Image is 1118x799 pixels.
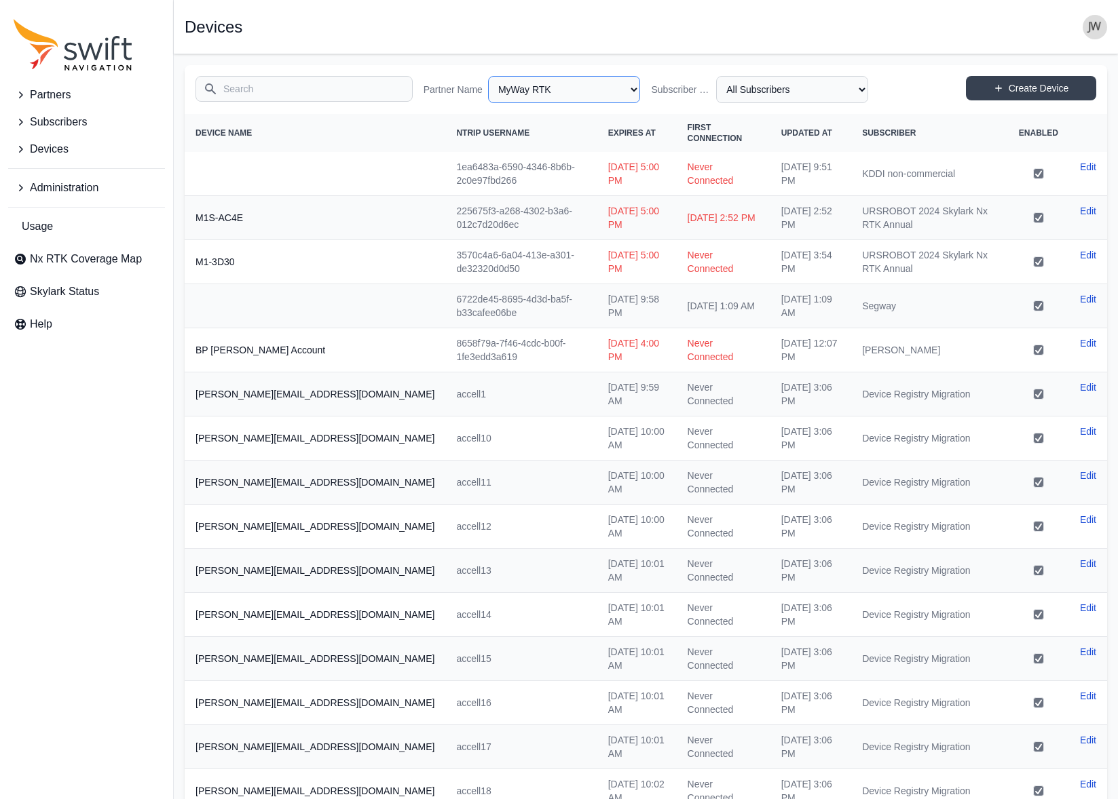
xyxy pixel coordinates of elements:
[677,505,770,549] td: Never Connected
[30,180,98,196] span: Administration
[195,76,413,102] input: Search
[851,681,1008,725] td: Device Registry Migration
[770,461,852,505] td: [DATE] 3:06 PM
[966,76,1096,100] a: Create Device
[770,637,852,681] td: [DATE] 3:06 PM
[185,505,445,549] th: [PERSON_NAME][EMAIL_ADDRESS][DOMAIN_NAME]
[716,76,868,103] select: Subscriber
[770,416,852,461] td: [DATE] 3:06 PM
[445,328,597,372] td: 8658f79a-7f46-4cdc-b00f-1fe3edd3a619
[770,284,852,328] td: [DATE] 1:09 AM
[445,637,597,681] td: accell15
[770,725,852,769] td: [DATE] 3:06 PM
[1080,381,1096,394] a: Edit
[770,549,852,593] td: [DATE] 3:06 PM
[30,316,52,332] span: Help
[597,328,677,372] td: [DATE] 4:00 PM
[597,637,677,681] td: [DATE] 10:01 AM
[445,372,597,416] td: accell1
[185,328,445,372] th: BP [PERSON_NAME] Account
[851,152,1008,196] td: KDDI non-commercial
[677,284,770,328] td: [DATE] 1:09 AM
[8,81,165,109] button: Partners
[424,83,483,96] label: Partner Name
[445,505,597,549] td: accell12
[597,505,677,549] td: [DATE] 10:00 AM
[185,593,445,637] th: [PERSON_NAME][EMAIL_ADDRESS][DOMAIN_NAME]
[688,123,743,143] span: First Connection
[185,114,445,152] th: Device Name
[445,152,597,196] td: 1ea6483a-6590-4346-8b6b-2c0e97fbd266
[30,114,87,130] span: Subscribers
[1080,425,1096,438] a: Edit
[851,114,1008,152] th: Subscriber
[677,328,770,372] td: Never Connected
[185,637,445,681] th: [PERSON_NAME][EMAIL_ADDRESS][DOMAIN_NAME]
[677,461,770,505] td: Never Connected
[597,196,677,240] td: [DATE] 5:00 PM
[1080,513,1096,526] a: Edit
[770,152,852,196] td: [DATE] 9:51 PM
[652,83,711,96] label: Subscriber Name
[677,681,770,725] td: Never Connected
[677,549,770,593] td: Never Connected
[597,240,677,284] td: [DATE] 5:00 PM
[677,637,770,681] td: Never Connected
[677,593,770,637] td: Never Connected
[445,549,597,593] td: accell13
[1080,160,1096,174] a: Edit
[30,87,71,103] span: Partners
[608,128,656,138] span: Expires At
[1083,15,1107,39] img: user photo
[445,284,597,328] td: 6722de45-8695-4d3d-ba5f-b33cafee06be
[30,284,99,300] span: Skylark Status
[1080,469,1096,482] a: Edit
[445,240,597,284] td: 3570c4a6-6a04-413e-a301-de32320d0d50
[445,416,597,461] td: accell10
[8,136,165,163] button: Devices
[770,593,852,637] td: [DATE] 3:06 PM
[8,311,165,338] a: Help
[8,246,165,273] a: Nx RTK Coverage Map
[445,196,597,240] td: 225675f3-a268-4302-b3a6-012c7d20d6ec
[851,549,1008,593] td: Device Registry Migration
[597,725,677,769] td: [DATE] 10:01 AM
[770,372,852,416] td: [DATE] 3:06 PM
[851,505,1008,549] td: Device Registry Migration
[8,213,165,240] a: Usage
[1080,689,1096,703] a: Edit
[851,593,1008,637] td: Device Registry Migration
[8,109,165,136] button: Subscribers
[445,681,597,725] td: accell16
[488,76,640,103] select: Partner Name
[185,372,445,416] th: [PERSON_NAME][EMAIL_ADDRESS][DOMAIN_NAME]
[597,416,677,461] td: [DATE] 10:00 AM
[185,461,445,505] th: [PERSON_NAME][EMAIL_ADDRESS][DOMAIN_NAME]
[677,240,770,284] td: Never Connected
[1008,114,1069,152] th: Enabled
[1080,204,1096,218] a: Edit
[1080,733,1096,747] a: Edit
[770,328,852,372] td: [DATE] 12:07 PM
[1080,336,1096,350] a: Edit
[185,416,445,461] th: [PERSON_NAME][EMAIL_ADDRESS][DOMAIN_NAME]
[185,549,445,593] th: [PERSON_NAME][EMAIL_ADDRESS][DOMAIN_NAME]
[851,637,1008,681] td: Device Registry Migration
[1080,645,1096,659] a: Edit
[770,196,852,240] td: [DATE] 2:52 PM
[185,196,445,240] th: M1S-AC4E
[851,284,1008,328] td: Segway
[851,196,1008,240] td: URSROBOT 2024 Skylark Nx RTK Annual
[445,593,597,637] td: accell14
[445,461,597,505] td: accell11
[1080,777,1096,791] a: Edit
[851,416,1008,461] td: Device Registry Migration
[8,278,165,305] a: Skylark Status
[597,372,677,416] td: [DATE] 9:59 AM
[1080,248,1096,262] a: Edit
[1080,292,1096,306] a: Edit
[851,725,1008,769] td: Device Registry Migration
[770,681,852,725] td: [DATE] 3:06 PM
[597,152,677,196] td: [DATE] 5:00 PM
[677,416,770,461] td: Never Connected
